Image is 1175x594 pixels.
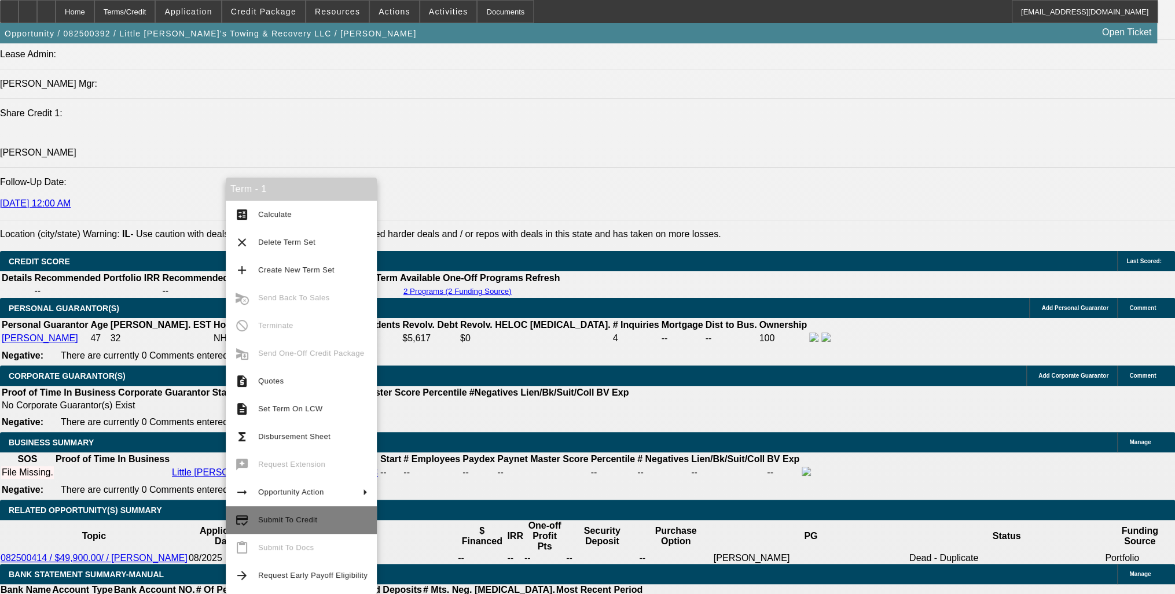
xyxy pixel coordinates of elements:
[90,332,108,345] td: 47
[9,438,94,447] span: BUSINESS SUMMARY
[34,272,160,284] th: Recommended Portfolio IRR
[1129,372,1156,379] span: Comment
[1,453,54,465] th: SOS
[9,570,164,579] span: BANK STATEMENT SUMMARY-MANUAL
[258,404,322,413] span: Set Term On LCW
[1097,23,1156,42] a: Open Ticket
[258,488,324,496] span: Opportunity Action
[520,388,594,397] b: Lien/Bk/Suit/Coll
[258,210,292,219] span: Calculate
[402,332,458,345] td: $5,617
[399,272,524,284] th: Available One-Off Programs
[226,178,377,201] div: Term - 1
[110,332,212,345] td: 32
[1038,372,1108,379] span: Add Corporate Guarantor
[2,320,88,330] b: Personal Guarantor
[61,351,306,360] span: There are currently 0 Comments entered on this opportunity
[258,238,315,246] span: Delete Term Set
[403,454,460,464] b: # Employees
[235,569,249,582] mat-icon: arrow_forward
[161,285,284,297] td: --
[524,552,566,564] td: --
[214,320,298,330] b: Home Owner Since
[821,333,831,342] img: linkedin-icon.png
[231,7,296,16] span: Credit Package
[766,466,800,479] td: --
[909,552,1104,564] td: Dead - Duplicate
[1129,305,1156,311] span: Comment
[235,374,249,388] mat-icon: request_quote
[423,388,467,397] b: Percentile
[122,229,721,239] label: - Use caution with deals in this state. Beacon has experienced harder deals and / or repos with d...
[2,333,78,343] a: [PERSON_NAME]
[235,235,249,249] mat-icon: clear
[55,453,170,465] th: Proof of Time In Business
[462,466,495,479] td: --
[662,320,703,330] b: Mortgage
[164,7,212,16] span: Application
[122,229,130,239] b: IL
[637,467,689,478] div: --
[235,430,249,444] mat-icon: functions
[469,388,519,397] b: #Negatives
[188,520,262,552] th: Application Date
[90,320,108,330] b: Age
[460,332,611,345] td: $0
[638,520,713,552] th: Purchase Option
[460,320,611,330] b: Revolv. HELOC [MEDICAL_DATA].
[591,454,635,464] b: Percentile
[909,520,1104,552] th: Status
[258,377,284,385] span: Quotes
[802,467,811,476] img: facebook-icon.png
[1129,439,1151,445] span: Manage
[1126,258,1162,264] span: Last Scored:
[612,332,659,345] td: 4
[497,454,588,464] b: Paynet Master Score
[2,467,53,478] div: File Missing.
[713,520,909,552] th: PG
[758,332,807,345] td: 100
[400,286,515,296] button: 2 Programs (2 Funding Source)
[213,332,299,345] td: NHO
[222,1,305,23] button: Credit Package
[1,553,188,563] a: 082500414 / $49,900.00/ / [PERSON_NAME]
[379,7,410,16] span: Actions
[638,552,713,564] td: --
[506,552,524,564] td: --
[235,263,249,277] mat-icon: add
[566,520,638,552] th: Security Deposit
[713,552,909,564] td: [PERSON_NAME]
[258,571,368,580] span: Request Early Payoff Eligibility
[1,387,116,399] th: Proof of Time In Business
[380,454,401,464] b: Start
[591,467,635,478] div: --
[759,320,807,330] b: Ownership
[2,485,43,495] b: Negative:
[235,485,249,499] mat-icon: arrow_right_alt
[1129,571,1151,577] span: Manage
[767,454,799,464] b: BV Exp
[156,1,221,23] button: Application
[9,506,161,515] span: RELATED OPPORTUNITY(S) SUMMARY
[258,432,331,441] span: Disbursement Sheet
[9,371,126,381] span: CORPORATE GUARANTOR(S)
[637,454,689,464] b: # Negatives
[315,7,360,16] span: Resources
[462,454,495,464] b: Paydex
[188,552,262,564] td: 08/2025
[306,1,369,23] button: Resources
[5,29,416,38] span: Opportunity / 082500392 / Little [PERSON_NAME]'s Towing & Recovery LLC / [PERSON_NAME]
[111,320,211,330] b: [PERSON_NAME]. EST
[525,272,561,284] th: Refresh
[457,520,506,552] th: $ Financed
[61,417,306,427] span: There are currently 0 Comments entered on this opportunity
[2,351,43,360] b: Negative:
[370,1,419,23] button: Actions
[235,513,249,527] mat-icon: credit_score
[612,320,659,330] b: # Inquiries
[524,520,566,552] th: One-off Profit Pts
[34,285,160,297] td: --
[705,332,758,345] td: --
[9,257,70,266] span: CREDIT SCORE
[1104,520,1175,552] th: Funding Source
